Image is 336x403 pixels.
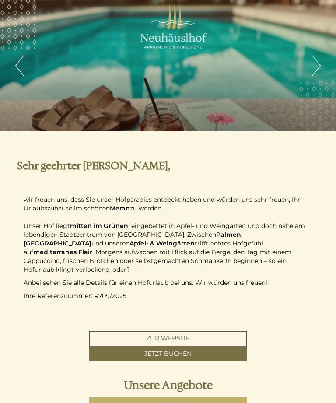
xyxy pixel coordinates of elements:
[70,222,128,230] strong: mitten im Grünen
[15,55,24,77] button: Previous
[89,331,247,346] a: Zur Website
[311,55,321,77] button: Next
[10,377,325,393] div: Unsere Angebote
[89,346,247,361] a: Jetzt buchen
[24,292,312,301] p: Ihre Referenznummer: R709/2025
[24,196,312,274] p: wir freuen uns, dass Sie unser Hofparadies entdeckt haben und würden uns sehr freuen, Ihr Urlaubs...
[24,279,312,287] p: Anbei sehen Sie alle Details für einen Hofurlaub bei uns. Wir würden uns freuen!
[110,204,130,212] strong: Meran
[129,239,195,247] strong: Apfel- & Weingärten
[33,248,92,256] strong: mediterranes Flair
[17,160,171,172] h1: Sehr geehrter [PERSON_NAME],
